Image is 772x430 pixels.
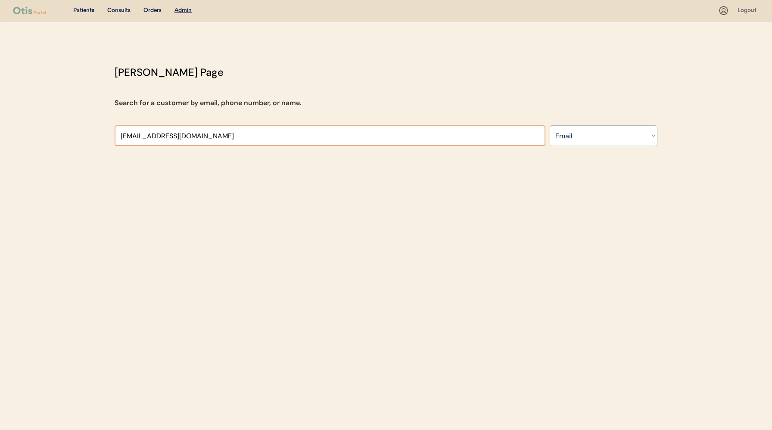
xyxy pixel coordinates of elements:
u: Admin [174,7,192,13]
div: Search for a customer by email, phone number, or name. [115,98,302,108]
div: Logout [738,6,759,15]
div: [PERSON_NAME] Page [115,65,224,80]
div: Patients [73,6,94,15]
div: Consults [107,6,131,15]
div: Orders [143,6,162,15]
input: Search by email [115,125,545,146]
